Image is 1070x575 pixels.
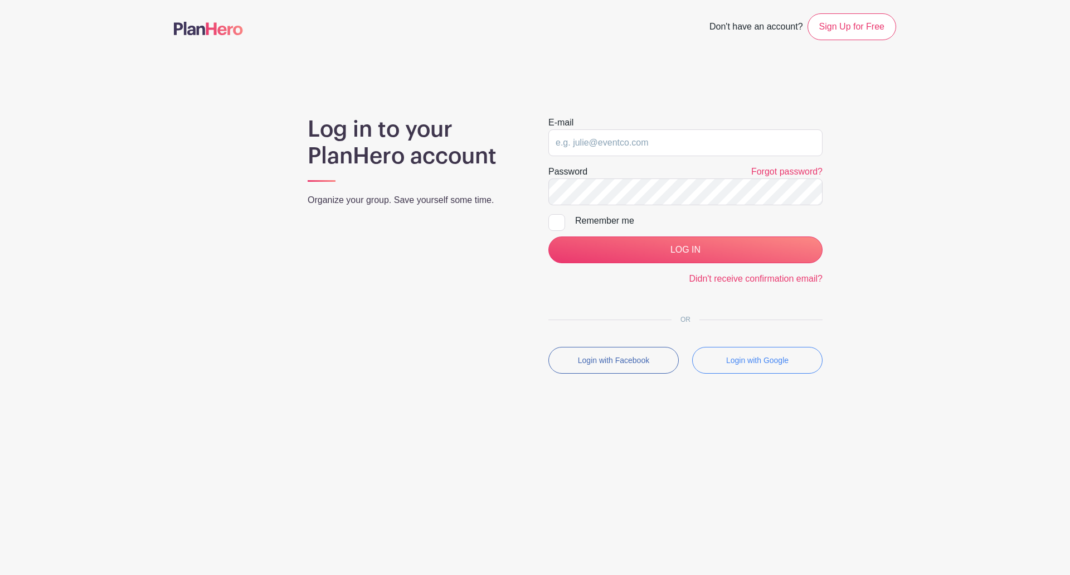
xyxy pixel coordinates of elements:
[578,356,649,365] small: Login with Facebook
[692,347,823,374] button: Login with Google
[689,274,823,283] a: Didn't receive confirmation email?
[548,347,679,374] button: Login with Facebook
[548,116,573,129] label: E-mail
[709,16,803,40] span: Don't have an account?
[751,167,823,176] a: Forgot password?
[548,165,587,178] label: Password
[808,13,896,40] a: Sign Up for Free
[726,356,789,365] small: Login with Google
[174,22,243,35] img: logo-507f7623f17ff9eddc593b1ce0a138ce2505c220e1c5a4e2b4648c50719b7d32.svg
[548,236,823,263] input: LOG IN
[308,116,522,170] h1: Log in to your PlanHero account
[672,316,699,323] span: OR
[308,194,522,207] p: Organize your group. Save yourself some time.
[548,129,823,156] input: e.g. julie@eventco.com
[575,214,823,228] div: Remember me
